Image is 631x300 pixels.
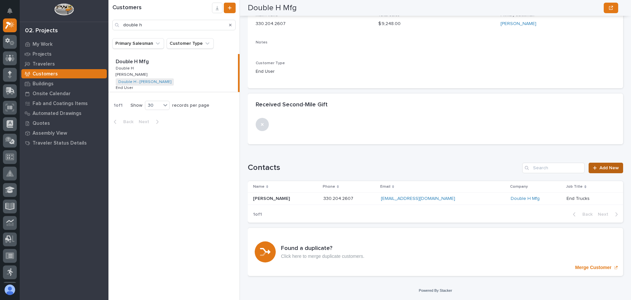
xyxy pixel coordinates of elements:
a: Projects [20,49,108,59]
p: End User [116,84,134,90]
span: Next [598,211,612,217]
h1: Contacts [248,163,520,173]
p: Buildings [33,81,54,87]
input: Search [522,163,585,173]
a: Automated Drawings [20,108,108,118]
button: Customer Type [167,38,214,49]
button: Next [595,211,623,217]
p: Double H [116,65,135,71]
button: Notifications [3,4,17,18]
span: Next [139,119,153,125]
p: Customers [33,71,58,77]
a: Traveler Status Details [20,138,108,148]
button: Back [108,119,136,125]
p: Company [510,183,528,190]
h2: Received Second-Mile Gift [256,101,328,109]
button: users-avatar [3,283,17,297]
a: Powered By Stacker [419,288,452,292]
span: Back [119,119,133,125]
a: Onsite Calendar [20,89,108,98]
a: My Work [20,39,108,49]
p: Travelers [33,61,55,67]
span: Notes [256,41,268,44]
a: Assembly View [20,128,108,138]
a: Customers [20,69,108,79]
p: Phone [323,183,335,190]
p: Onsite Calendar [33,91,71,97]
div: 30 [145,102,161,109]
p: Quotes [33,121,50,126]
a: Travelers [20,59,108,69]
p: End Trucks [567,195,591,202]
a: 330.204.2607 [323,196,353,201]
button: Next [136,119,164,125]
input: Search [112,20,236,30]
p: Traveler Status Details [33,140,87,146]
span: Back [578,211,593,217]
p: 1 of 1 [248,206,267,223]
span: Add New [599,166,619,170]
p: Double H Mfg [116,57,150,65]
img: Workspace Logo [54,3,74,15]
p: Email [380,183,390,190]
p: 1 of 1 [108,97,128,114]
a: Double H Mfg [511,196,540,202]
a: Double H - [PERSON_NAME] [118,80,171,84]
h2: Double H Mfg [248,3,297,13]
p: Fab and Coatings Items [33,101,88,107]
p: $ 9,248.00 [378,20,493,27]
a: Buildings [20,79,108,89]
span: Customer Type [256,61,285,65]
a: Merge Customer [248,228,623,276]
a: Add New [589,163,623,173]
p: End User [256,68,370,75]
a: Quotes [20,118,108,128]
p: Assembly View [33,130,67,136]
p: records per page [172,103,209,108]
h3: Found a duplicate? [281,245,364,252]
div: Notifications [8,8,17,18]
div: 02. Projects [25,27,58,35]
a: Fab and Coatings Items [20,98,108,108]
p: My Work [33,41,53,47]
p: Click here to merge duplicate customers. [281,254,364,259]
p: Name [253,183,265,190]
p: Automated Drawings [33,111,82,117]
button: Back [568,211,595,217]
p: [PERSON_NAME] [116,71,149,77]
a: Double H MfgDouble H Mfg Double HDouble H [PERSON_NAME][PERSON_NAME] Double H - [PERSON_NAME] End... [108,54,240,92]
button: Primary Salesman [112,38,164,49]
a: [EMAIL_ADDRESS][DOMAIN_NAME] [381,196,455,201]
h1: Customers [112,4,212,12]
tr: [PERSON_NAME][PERSON_NAME] 330.204.2607 [EMAIL_ADDRESS][DOMAIN_NAME] Double H Mfg End TrucksEnd T... [248,192,623,205]
a: [PERSON_NAME] [501,20,536,27]
p: [PERSON_NAME] [253,195,291,202]
p: Show [130,103,142,108]
p: Job Title [566,183,583,190]
p: Merge Customer [575,265,611,270]
p: Projects [33,51,52,57]
a: 330.204.2607 [256,21,286,26]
